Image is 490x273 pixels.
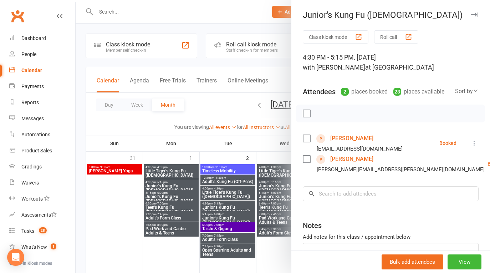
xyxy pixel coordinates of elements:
[9,207,75,223] a: Assessments
[303,87,336,97] div: Attendees
[21,67,42,73] div: Calendar
[9,143,75,159] a: Product Sales
[9,111,75,127] a: Messages
[21,132,50,137] div: Automations
[21,116,44,121] div: Messages
[303,233,479,241] div: Add notes for this class / appointment below
[317,144,403,153] div: [EMAIL_ADDRESS][DOMAIN_NAME]
[9,62,75,79] a: Calendar
[303,30,368,44] button: Class kiosk mode
[382,254,443,269] button: Bulk add attendees
[51,243,56,249] span: 1
[21,196,43,202] div: Workouts
[21,228,34,234] div: Tasks
[21,244,47,250] div: What's New
[21,84,44,89] div: Payments
[317,165,485,174] div: [PERSON_NAME][EMAIL_ADDRESS][PERSON_NAME][DOMAIN_NAME]
[439,141,456,146] div: Booked
[21,180,39,186] div: Waivers
[303,52,479,72] div: 4:30 PM - 5:15 PM, [DATE]
[303,186,479,201] input: Search to add attendees
[9,127,75,143] a: Automations
[9,175,75,191] a: Waivers
[303,221,322,231] div: Notes
[455,87,479,96] div: Sort by
[39,227,47,233] span: 28
[341,87,388,97] div: places booked
[393,88,401,96] div: 28
[9,95,75,111] a: Reports
[9,239,75,255] a: What's New1
[330,133,373,144] a: [PERSON_NAME]
[303,64,365,71] span: with [PERSON_NAME]
[21,51,36,57] div: People
[9,7,26,25] a: Clubworx
[9,223,75,239] a: Tasks 28
[21,35,46,41] div: Dashboard
[9,46,75,62] a: People
[374,30,418,44] button: Roll call
[9,191,75,207] a: Workouts
[21,100,39,105] div: Reports
[365,64,434,71] span: at [GEOGRAPHIC_DATA]
[291,10,490,20] div: Junior's Kung Fu ([DEMOGRAPHIC_DATA])
[21,148,52,153] div: Product Sales
[21,212,57,218] div: Assessments
[9,159,75,175] a: Gradings
[393,87,444,97] div: places available
[448,254,481,269] button: View
[9,79,75,95] a: Payments
[7,249,24,266] div: Open Intercom Messenger
[341,88,349,96] div: 2
[330,153,373,165] a: [PERSON_NAME]
[21,164,42,170] div: Gradings
[9,30,75,46] a: Dashboard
